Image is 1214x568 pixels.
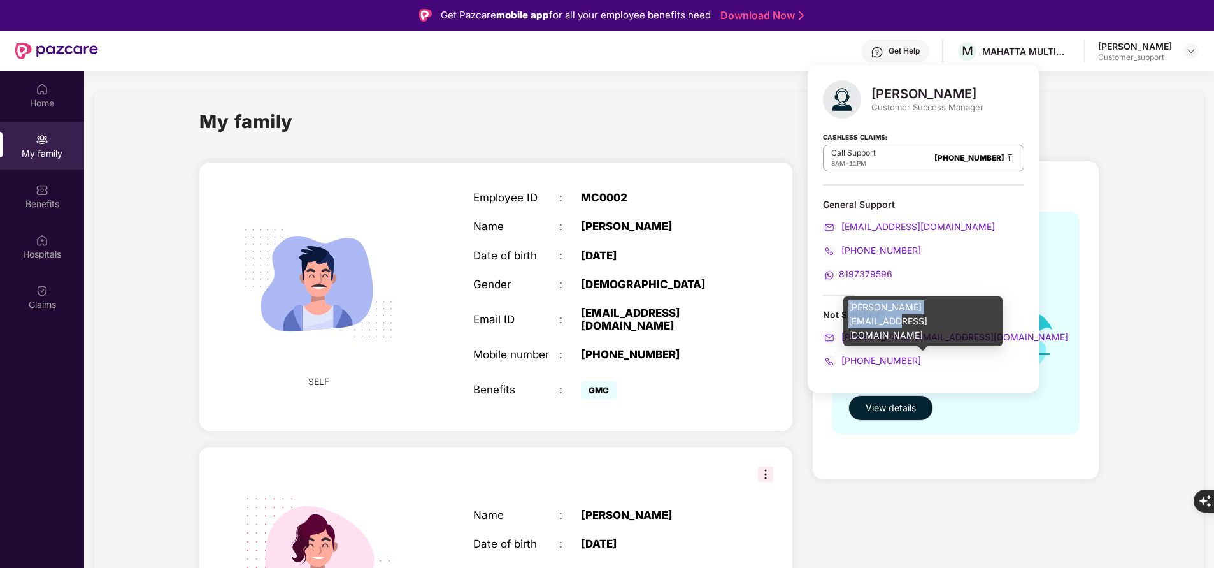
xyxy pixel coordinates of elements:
img: svg+xml;base64,PHN2ZyB4bWxucz0iaHR0cDovL3d3dy53My5vcmcvMjAwMC9zdmciIHdpZHRoPSIyMCIgaGVpZ2h0PSIyMC... [823,331,836,344]
p: Call Support [831,148,876,158]
img: svg+xml;base64,PHN2ZyB4bWxucz0iaHR0cDovL3d3dy53My5vcmcvMjAwMC9zdmciIHhtbG5zOnhsaW5rPSJodHRwOi8vd3... [823,80,861,119]
img: svg+xml;base64,PHN2ZyBpZD0iSG9tZSIgeG1sbnM9Imh0dHA6Ly93d3cudzMub3JnLzIwMDAvc3ZnIiB3aWR0aD0iMjAiIG... [36,83,48,96]
span: [PHONE_NUMBER] [839,355,921,366]
div: General Support [823,198,1024,282]
span: [PERSON_NAME][EMAIL_ADDRESS][DOMAIN_NAME] [839,331,1068,342]
span: M [962,43,973,59]
img: Logo [419,9,432,22]
img: svg+xml;base64,PHN2ZyBpZD0iRHJvcGRvd24tMzJ4MzIiIHhtbG5zPSJodHRwOi8vd3d3LnczLm9yZy8yMDAwL3N2ZyIgd2... [1186,46,1196,56]
div: Not Satisfied? [823,309,1024,321]
div: Date of birth [473,249,559,262]
div: Name [473,220,559,233]
span: [EMAIL_ADDRESS][DOMAIN_NAME] [839,221,995,232]
div: : [559,383,581,396]
a: [PHONE_NUMBER] [934,153,1004,163]
a: 8197379596 [823,268,892,279]
img: svg+xml;base64,PHN2ZyBpZD0iSG9zcGl0YWxzIiB4bWxucz0iaHR0cDovL3d3dy53My5vcmcvMjAwMC9zdmciIHdpZHRoPS... [36,234,48,247]
img: svg+xml;base64,PHN2ZyB4bWxucz0iaHR0cDovL3d3dy53My5vcmcvMjAwMC9zdmciIHdpZHRoPSIyMjQiIGhlaWdodD0iMT... [227,192,410,375]
img: New Pazcare Logo [15,43,98,59]
img: Stroke [799,9,804,22]
div: [PHONE_NUMBER] [581,348,731,361]
div: Customer_support [1098,52,1172,62]
span: [PHONE_NUMBER] [839,245,921,256]
strong: mobile app [496,9,549,21]
div: Email ID [473,313,559,326]
span: 8AM [831,159,845,167]
img: svg+xml;base64,PHN2ZyBpZD0iSGVscC0zMngzMiIgeG1sbnM9Imh0dHA6Ly93d3cudzMub3JnLzIwMDAvc3ZnIiB3aWR0aD... [871,46,883,59]
div: General Support [823,198,1024,210]
img: svg+xml;base64,PHN2ZyBpZD0iQmVuZWZpdHMiIHhtbG5zPSJodHRwOi8vd3d3LnczLm9yZy8yMDAwL3N2ZyIgd2lkdGg9Ij... [36,184,48,196]
div: [DATE] [581,537,731,550]
div: : [559,249,581,262]
a: Download Now [720,9,800,22]
div: - [831,158,876,168]
div: [PERSON_NAME] [871,86,983,101]
img: svg+xml;base64,PHN2ZyBpZD0iQ2xhaW0iIHhtbG5zPSJodHRwOi8vd3d3LnczLm9yZy8yMDAwL3N2ZyIgd2lkdGg9IjIwIi... [36,284,48,297]
div: [PERSON_NAME] [581,509,731,521]
div: Mobile number [473,348,559,361]
button: View details [848,395,933,421]
strong: Cashless Claims: [823,129,887,143]
a: [PHONE_NUMBER] [823,245,921,256]
span: View details [866,401,916,415]
div: : [559,348,581,361]
div: Benefits [473,383,559,396]
div: [DATE] [581,249,731,262]
div: Gender [473,278,559,291]
a: [PERSON_NAME][EMAIL_ADDRESS][DOMAIN_NAME] [823,331,1068,342]
div: Date of birth [473,537,559,550]
div: MAHATTA MULTIMEDIA PVT LTD [982,45,1071,57]
img: svg+xml;base64,PHN2ZyB3aWR0aD0iMjAiIGhlaWdodD0iMjAiIHZpZXdCb3g9IjAgMCAyMCAyMCIgZmlsbD0ibm9uZSIgeG... [36,133,48,146]
div: Employee ID [473,191,559,204]
div: : [559,313,581,326]
img: svg+xml;base64,PHN2ZyB4bWxucz0iaHR0cDovL3d3dy53My5vcmcvMjAwMC9zdmciIHdpZHRoPSIyMCIgaGVpZ2h0PSIyMC... [823,355,836,368]
div: : [559,278,581,291]
div: [PERSON_NAME] [581,220,731,233]
img: svg+xml;base64,PHN2ZyB4bWxucz0iaHR0cDovL3d3dy53My5vcmcvMjAwMC9zdmciIHdpZHRoPSIyMCIgaGVpZ2h0PSIyMC... [823,245,836,258]
div: [PERSON_NAME] [1098,40,1172,52]
div: : [559,191,581,204]
h1: My family [199,107,293,136]
div: : [559,220,581,233]
div: [EMAIL_ADDRESS][DOMAIN_NAME] [581,307,731,332]
div: [DEMOGRAPHIC_DATA] [581,278,731,291]
img: svg+xml;base64,PHN2ZyB4bWxucz0iaHR0cDovL3d3dy53My5vcmcvMjAwMC9zdmciIHdpZHRoPSIyMCIgaGVpZ2h0PSIyMC... [823,221,836,234]
div: : [559,537,581,550]
img: Clipboard Icon [1006,152,1016,163]
div: Name [473,509,559,521]
span: 11PM [849,159,866,167]
span: 8197379596 [839,268,892,279]
span: GMC [581,381,617,399]
div: MC0002 [581,191,731,204]
div: Not Satisfied? [823,309,1024,368]
span: SELF [308,375,329,389]
a: [PHONE_NUMBER] [823,355,921,366]
a: [EMAIL_ADDRESS][DOMAIN_NAME] [823,221,995,232]
div: [PERSON_NAME][EMAIL_ADDRESS][DOMAIN_NAME] [843,296,1003,346]
img: svg+xml;base64,PHN2ZyB3aWR0aD0iMzIiIGhlaWdodD0iMzIiIHZpZXdCb3g9IjAgMCAzMiAzMiIgZmlsbD0ibm9uZSIgeG... [758,467,773,482]
div: : [559,509,581,521]
div: Get Pazcare for all your employee benefits need [441,8,711,23]
div: Customer Success Manager [871,101,983,113]
div: Get Help [889,46,920,56]
img: svg+xml;base64,PHN2ZyB4bWxucz0iaHR0cDovL3d3dy53My5vcmcvMjAwMC9zdmciIHdpZHRoPSIyMCIgaGVpZ2h0PSIyMC... [823,269,836,282]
